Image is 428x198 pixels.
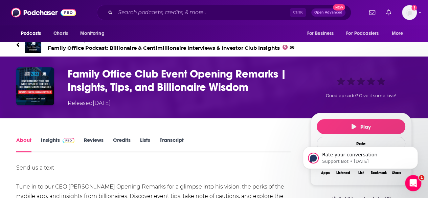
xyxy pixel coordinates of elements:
[16,164,54,171] a: Send us a text
[411,5,417,10] svg: Add a profile image
[387,27,412,40] button: open menu
[346,29,379,38] span: For Podcasters
[68,67,299,94] h1: Family Office Club Event Opening Remarks | Insights, Tips, and Billionaire Wisdom
[317,119,405,134] button: Play
[48,45,294,51] span: Family Office Podcast: Billionaire & Centimillionaire Interviews & Investor Club Insights
[80,29,104,38] span: Monitoring
[49,27,72,40] a: Charts
[307,29,334,38] span: For Business
[140,137,150,152] a: Lists
[115,7,290,18] input: Search podcasts, credits, & more...
[25,37,41,53] img: Family Office Podcast: Billionaire & Centimillionaire Interviews & Investor Club Insights
[383,7,394,18] a: Show notifications dropdown
[16,137,31,152] a: About
[63,138,74,143] img: Podchaser Pro
[11,6,76,19] img: Podchaser - Follow, Share and Rate Podcasts
[352,124,371,130] span: Play
[392,29,403,38] span: More
[160,137,184,152] a: Transcript
[402,5,417,20] img: User Profile
[326,93,396,98] span: Good episode? Give it some love!
[405,175,421,191] iframe: Intercom live chat
[419,175,424,180] span: 1
[68,99,111,107] div: Released [DATE]
[53,29,68,38] span: Charts
[366,7,378,18] a: Show notifications dropdown
[290,8,306,17] span: Ctrl K
[75,27,113,40] button: open menu
[402,5,417,20] span: Logged in as MattieVG
[21,29,41,38] span: Podcasts
[16,67,54,105] img: Family Office Club Event Opening Remarks | Insights, Tips, and Billionaire Wisdom
[402,5,417,20] button: Show profile menu
[314,11,342,14] span: Open Advanced
[97,5,351,20] div: Search podcasts, credits, & more...
[41,137,74,152] a: InsightsPodchaser Pro
[290,46,294,49] span: 56
[333,4,345,10] span: New
[311,8,345,17] button: Open AdvancedNew
[293,132,428,180] iframe: Intercom notifications message
[16,37,412,53] a: Family Office Podcast: Billionaire & Centimillionaire Interviews & Investor Club InsightsEpisode ...
[84,137,104,152] a: Reviews
[113,137,131,152] a: Credits
[16,27,50,40] button: open menu
[302,27,342,40] button: open menu
[342,27,388,40] button: open menu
